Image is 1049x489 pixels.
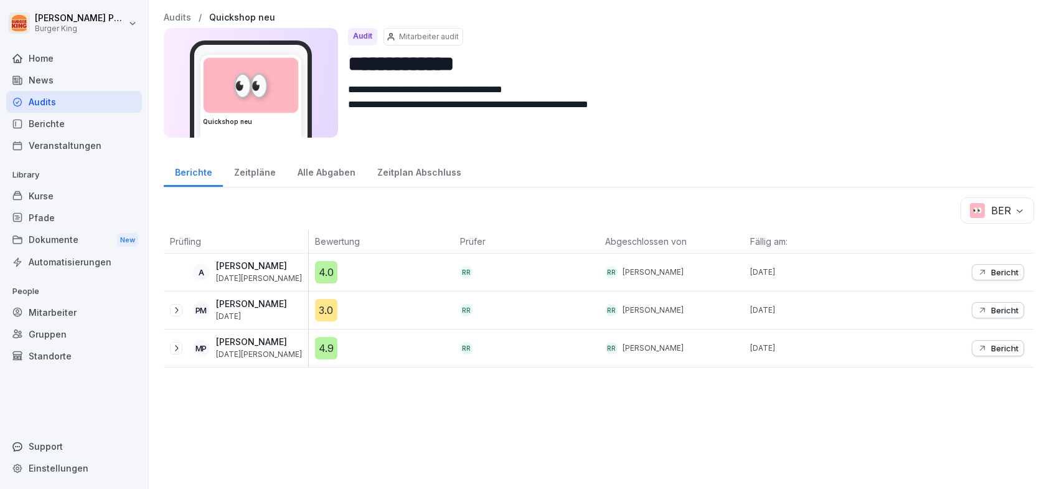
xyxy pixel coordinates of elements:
button: Bericht [972,302,1024,318]
a: DokumenteNew [6,229,142,252]
p: Burger King [35,24,126,33]
p: [PERSON_NAME] [216,337,302,348]
a: Kurse [6,185,142,207]
a: Audits [6,91,142,113]
div: 3.0 [315,299,337,321]
div: 👀 [204,58,298,113]
a: Alle Abgaben [286,155,366,187]
p: [PERSON_NAME] [623,305,684,316]
a: Berichte [164,155,223,187]
p: People [6,282,142,301]
button: Bericht [972,264,1024,280]
div: Support [6,435,142,457]
a: Standorte [6,345,142,367]
div: RR [460,266,473,278]
div: PM [192,301,210,319]
p: Mitarbeiter audit [399,31,459,42]
a: Home [6,47,142,69]
div: Audit [348,28,377,45]
div: A [192,263,210,281]
div: RR [460,342,473,354]
p: [PERSON_NAME] [216,299,287,310]
div: RR [605,342,618,354]
a: Zeitpläne [223,155,286,187]
a: Berichte [6,113,142,135]
div: 4.0 [315,261,337,283]
a: Zeitplan Abschluss [366,155,472,187]
a: Pfade [6,207,142,229]
p: [PERSON_NAME] [623,267,684,278]
p: [DATE] [216,312,287,321]
p: Bericht [991,267,1018,277]
p: [DATE] [750,267,889,278]
p: Prüfling [170,235,302,248]
a: Automatisierungen [6,251,142,273]
p: [DATE][PERSON_NAME] [216,274,302,283]
th: Fällig am: [744,230,889,254]
p: Abgeschlossen von [605,235,738,248]
div: RR [605,304,618,316]
p: [DATE] [750,343,889,354]
div: Dokumente [6,229,142,252]
a: Audits [164,12,191,23]
p: Library [6,165,142,185]
p: Bewertung [315,235,448,248]
div: RR [460,304,473,316]
h3: Quickshop neu [203,117,299,126]
div: New [117,233,138,247]
a: News [6,69,142,91]
p: / [199,12,202,23]
div: 4.9 [315,337,337,359]
p: Bericht [991,305,1018,315]
th: Prüfer [454,230,599,254]
a: Quickshop neu [209,12,275,23]
a: Gruppen [6,323,142,345]
a: Mitarbeiter [6,301,142,323]
p: Bericht [991,343,1018,353]
div: RR [605,266,618,278]
p: [PERSON_NAME] [216,261,302,272]
a: Einstellungen [6,457,142,479]
a: Veranstaltungen [6,135,142,156]
button: Bericht [972,340,1024,356]
p: [DATE][PERSON_NAME] [216,350,302,359]
p: [DATE] [750,305,889,316]
p: [PERSON_NAME] Pandiloska [35,13,126,24]
div: MP [192,339,210,357]
p: [PERSON_NAME] [623,343,684,354]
